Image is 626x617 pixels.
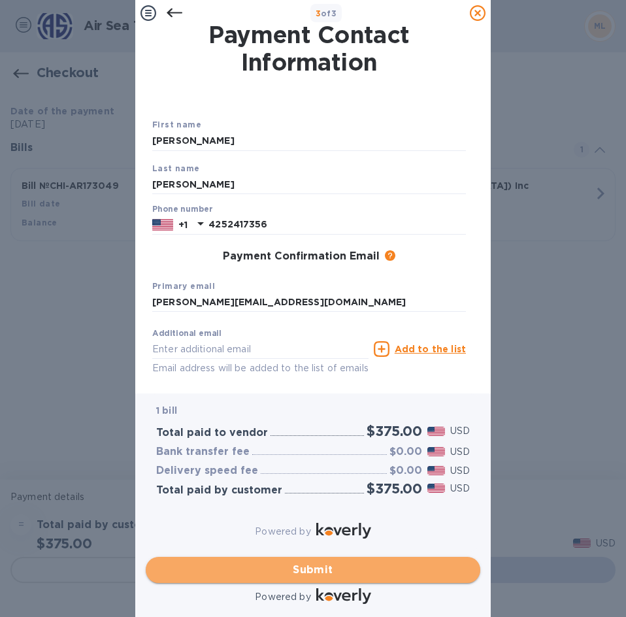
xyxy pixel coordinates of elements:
[316,8,337,18] b: of 3
[156,405,177,416] b: 1 bill
[450,424,470,438] p: USD
[156,427,268,439] h3: Total paid to vendor
[152,131,466,151] input: Enter your first name
[152,175,466,194] input: Enter your last name
[152,163,200,173] b: Last name
[178,218,188,231] p: +1
[152,206,212,214] label: Phone number
[367,480,422,497] h2: $375.00
[427,427,445,436] img: USD
[395,344,466,354] u: Add to the list
[255,590,310,604] p: Powered by
[427,484,445,493] img: USD
[316,8,321,18] span: 3
[152,361,369,376] p: Email address will be added to the list of emails
[152,281,215,291] b: Primary email
[427,466,445,475] img: USD
[450,464,470,478] p: USD
[389,465,422,477] h3: $0.00
[255,525,310,539] p: Powered by
[152,339,369,359] input: Enter additional email
[152,120,201,129] b: First name
[152,330,222,338] label: Additional email
[223,250,380,263] h3: Payment Confirmation Email
[152,293,466,312] input: Enter your primary name
[152,218,173,232] img: US
[427,447,445,456] img: USD
[152,21,466,76] h1: Payment Contact Information
[316,588,371,604] img: Logo
[208,215,466,235] input: Enter your phone number
[450,445,470,459] p: USD
[156,562,470,578] span: Submit
[156,465,258,477] h3: Delivery speed fee
[367,423,422,439] h2: $375.00
[146,557,480,583] button: Submit
[389,446,422,458] h3: $0.00
[316,523,371,539] img: Logo
[156,446,250,458] h3: Bank transfer fee
[156,484,282,497] h3: Total paid by customer
[450,482,470,495] p: USD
